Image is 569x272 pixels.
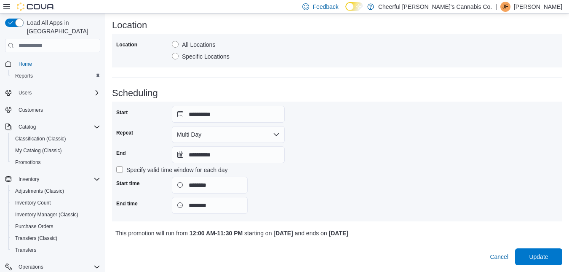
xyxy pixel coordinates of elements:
button: Customers [2,104,104,116]
button: Users [2,87,104,99]
button: Purchase Orders [8,221,104,232]
span: Transfers (Classic) [12,233,100,243]
span: Home [15,58,100,69]
label: Specify valid time window for each day [116,165,227,175]
span: JF [502,2,508,12]
input: Press the down key to open a popover containing a calendar. [172,177,248,194]
button: Adjustments (Classic) [8,185,104,197]
span: Load All Apps in [GEOGRAPHIC_DATA] [24,19,100,35]
button: Reports [8,70,104,82]
span: My Catalog (Classic) [12,145,100,156]
p: Cheerful [PERSON_NAME]'s Cannabis Co. [378,2,492,12]
span: Classification (Classic) [15,135,66,142]
button: Update [515,248,562,265]
button: Home [2,57,104,70]
p: This promotion will run from starting on and ends on [115,228,448,238]
span: Reports [12,71,100,81]
span: Reports [15,73,33,79]
span: Transfers (Classic) [15,235,57,242]
a: Adjustments (Classic) [12,186,67,196]
a: Reports [12,71,36,81]
span: Operations [19,264,43,270]
span: Inventory [15,174,100,184]
a: Inventory Count [12,198,54,208]
div: Jason Fitzpatrick [500,2,510,12]
a: Home [15,59,35,69]
button: Transfers (Classic) [8,232,104,244]
a: Customers [15,105,46,115]
label: Start time [116,180,139,187]
span: Customers [15,105,100,115]
button: Cancel [486,248,512,265]
span: Inventory Count [15,199,51,206]
a: My Catalog (Classic) [12,145,65,156]
span: Cancel [490,253,508,261]
button: Inventory Count [8,197,104,209]
h3: Location [112,20,562,30]
label: End time [116,200,138,207]
button: Inventory [2,173,104,185]
label: All Locations [172,40,215,50]
a: Inventory Manager (Classic) [12,210,82,220]
span: Update [529,253,548,261]
a: Transfers [12,245,40,255]
span: Users [19,89,32,96]
b: [DATE] [329,230,348,237]
span: Inventory [19,176,39,183]
label: Repeat [116,129,133,136]
span: Users [15,88,100,98]
a: Promotions [12,157,44,167]
button: Promotions [8,156,104,168]
span: Classification (Classic) [12,134,100,144]
label: Location [116,41,137,48]
button: Multi Day [172,126,285,143]
span: Inventory Count [12,198,100,208]
a: Classification (Classic) [12,134,69,144]
button: Catalog [15,122,39,132]
span: Operations [15,262,100,272]
h3: Scheduling [112,88,562,98]
button: Users [15,88,35,98]
input: Press the down key to open a popover containing a calendar. [172,106,285,123]
p: | [495,2,497,12]
input: Press the down key to open a popover containing a calendar. [172,146,285,163]
button: Classification (Classic) [8,133,104,145]
button: Inventory Manager (Classic) [8,209,104,221]
span: Inventory Manager (Classic) [12,210,100,220]
input: Dark Mode [345,2,363,11]
button: Transfers [8,244,104,256]
span: Home [19,61,32,67]
span: Customers [19,107,43,113]
img: Cova [17,3,55,11]
button: Catalog [2,121,104,133]
button: Inventory [15,174,43,184]
label: Start [116,109,128,116]
span: Feedback [313,3,338,11]
span: Promotions [12,157,100,167]
span: Promotions [15,159,41,166]
span: Transfers [15,247,36,253]
a: Transfers (Classic) [12,233,61,243]
span: Catalog [19,124,36,130]
input: Press the down key to open a popover containing a calendar. [172,197,248,214]
span: Purchase Orders [15,223,53,230]
label: End [116,150,126,156]
span: Purchase Orders [12,221,100,232]
p: [PERSON_NAME] [514,2,562,12]
a: Purchase Orders [12,221,57,232]
span: Catalog [15,122,100,132]
b: [DATE] [273,230,293,237]
span: Adjustments (Classic) [15,188,64,194]
b: 12:00 AM - 11:30 PM [190,230,243,237]
span: Inventory Manager (Classic) [15,211,78,218]
span: Transfers [12,245,100,255]
span: Adjustments (Classic) [12,186,100,196]
label: Specific Locations [172,51,230,62]
button: My Catalog (Classic) [8,145,104,156]
button: Operations [15,262,47,272]
span: My Catalog (Classic) [15,147,62,154]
